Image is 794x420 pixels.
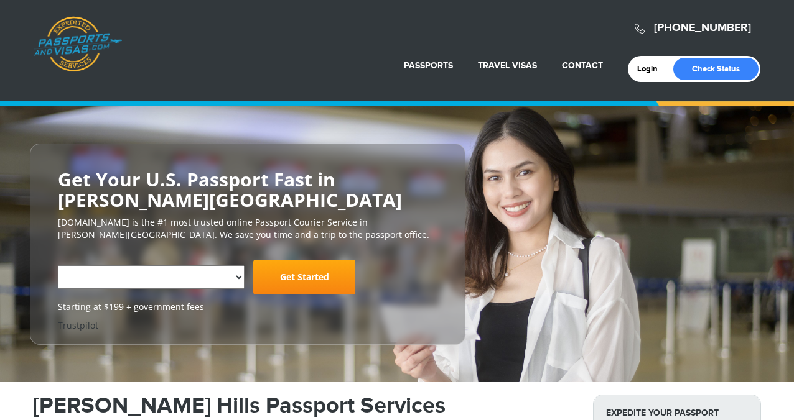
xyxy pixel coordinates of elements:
[478,60,537,71] a: Travel Visas
[562,60,603,71] a: Contact
[253,260,355,294] a: Get Started
[58,216,437,241] p: [DOMAIN_NAME] is the #1 most trusted online Passport Courier Service in [PERSON_NAME][GEOGRAPHIC_...
[58,169,437,210] h2: Get Your U.S. Passport Fast in [PERSON_NAME][GEOGRAPHIC_DATA]
[34,16,122,72] a: Passports & [DOMAIN_NAME]
[404,60,453,71] a: Passports
[33,395,574,417] h1: [PERSON_NAME] Hills Passport Services
[654,21,751,35] a: [PHONE_NUMBER]
[58,301,437,313] span: Starting at $199 + government fees
[637,64,666,74] a: Login
[58,319,98,331] a: Trustpilot
[673,58,759,80] a: Check Status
